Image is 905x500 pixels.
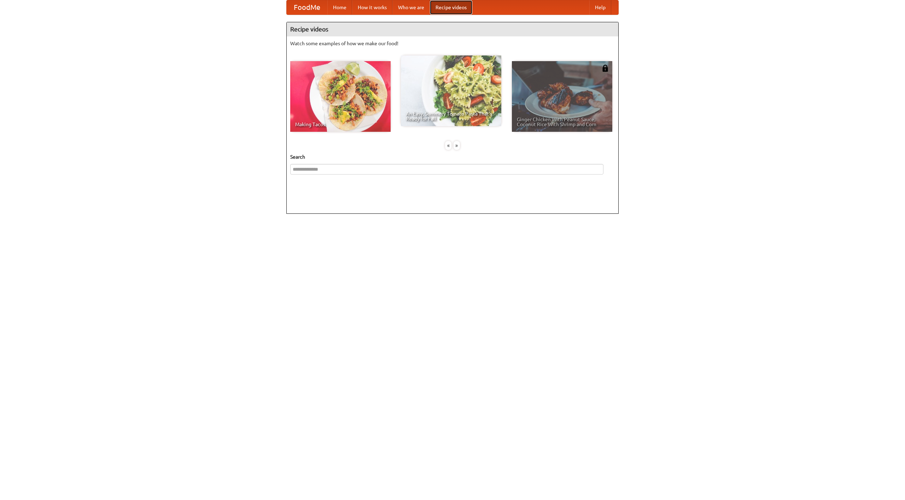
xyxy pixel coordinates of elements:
a: FoodMe [287,0,327,14]
a: Home [327,0,352,14]
a: Recipe videos [430,0,472,14]
a: Help [589,0,611,14]
a: Making Tacos [290,61,391,132]
a: An Easy, Summery Tomato Pasta That's Ready for Fall [401,55,501,126]
div: » [454,141,460,150]
span: Making Tacos [295,122,386,127]
p: Watch some examples of how we make our food! [290,40,615,47]
div: « [445,141,451,150]
span: An Easy, Summery Tomato Pasta That's Ready for Fall [406,111,496,121]
h4: Recipe videos [287,22,618,36]
img: 483408.png [602,65,609,72]
a: Who we are [392,0,430,14]
a: How it works [352,0,392,14]
h5: Search [290,153,615,160]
